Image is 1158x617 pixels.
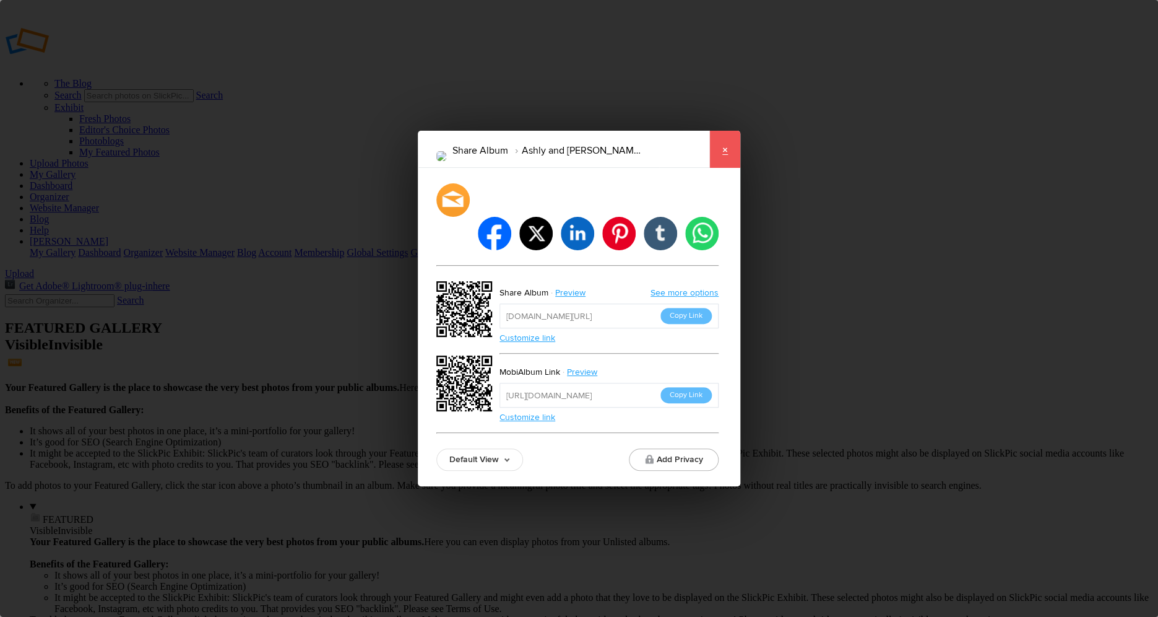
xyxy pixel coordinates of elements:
[499,285,548,301] div: Share Album
[560,364,607,380] a: Preview
[499,412,555,422] a: Customize link
[685,217,719,250] li: whatsapp
[436,449,523,471] a: Default View
[660,308,712,324] button: Copy Link
[508,140,641,161] li: Ashly and [PERSON_NAME] Wedding
[436,151,446,161] img: CDP_3084.png
[519,217,553,250] li: twitter
[548,285,595,301] a: Preview
[602,217,636,250] li: pinterest
[650,287,719,298] a: See more options
[499,364,560,380] div: MobiAlbum Link
[452,140,508,161] li: Share Album
[644,217,677,250] li: tumblr
[629,449,719,471] button: Add Privacy
[660,387,712,403] button: Copy Link
[436,356,496,415] div: https://slickpic.us/18401331DILz
[478,217,511,250] li: facebook
[499,333,555,343] a: Customize link
[436,281,496,341] div: https://slickpic.us/18401330YYjE
[709,131,740,168] a: ×
[561,217,594,250] li: linkedin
